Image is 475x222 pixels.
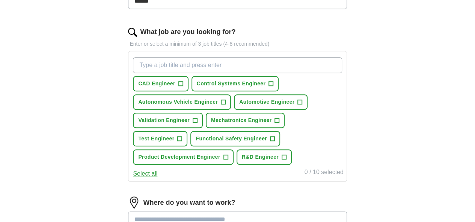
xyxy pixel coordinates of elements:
button: Control Systems Engineer [192,76,279,91]
button: Product Development Engineer [133,149,233,165]
button: CAD Engineer [133,76,188,91]
button: Test Engineer [133,131,187,146]
span: Control Systems Engineer [197,80,265,88]
label: What job are you looking for? [140,27,235,37]
span: R&D Engineer [242,153,279,161]
input: Type a job title and press enter [133,57,342,73]
span: Test Engineer [138,135,174,143]
span: Functional Safety Engineer [196,135,267,143]
div: 0 / 10 selected [305,168,344,178]
button: Autonomous Vehicle Engineer [133,94,231,110]
span: Product Development Engineer [138,153,220,161]
button: Automotive Engineer [234,94,308,110]
button: Functional Safety Engineer [190,131,280,146]
span: Mechatronics Engineer [211,116,271,124]
img: location.png [128,197,140,209]
span: Autonomous Vehicle Engineer [138,98,218,106]
button: R&D Engineer [237,149,292,165]
p: Enter or select a minimum of 3 job titles (4-8 recommended) [128,40,347,48]
span: Validation Engineer [138,116,190,124]
span: Automotive Engineer [239,98,294,106]
label: Where do you want to work? [143,198,235,208]
button: Select all [133,169,157,178]
span: CAD Engineer [138,80,175,88]
button: Mechatronics Engineer [206,113,285,128]
button: Validation Engineer [133,113,203,128]
img: search.png [128,28,137,37]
